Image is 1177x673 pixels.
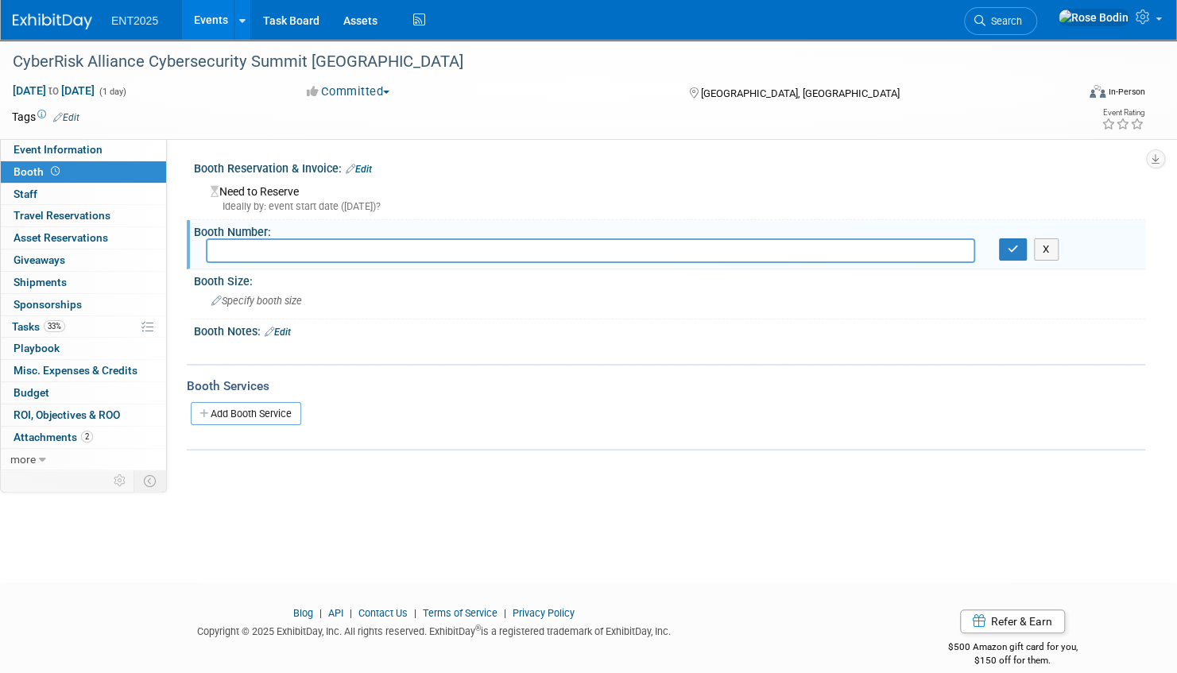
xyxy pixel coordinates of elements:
div: In-Person [1108,86,1145,98]
span: Sponsorships [14,298,82,311]
span: Attachments [14,431,93,443]
a: Tasks33% [1,316,166,338]
a: Contact Us [358,607,408,619]
div: Ideally by: event start date ([DATE])? [211,199,1133,214]
span: Event Information [14,143,103,156]
span: Misc. Expenses & Credits [14,364,137,377]
span: Giveaways [14,253,65,266]
td: Personalize Event Tab Strip [106,470,134,491]
span: Travel Reservations [14,209,110,222]
span: | [500,607,510,619]
button: Committed [301,83,396,100]
a: Blog [293,607,313,619]
span: to [46,84,61,97]
a: Edit [265,327,291,338]
div: Need to Reserve [206,180,1133,214]
a: Refer & Earn [960,609,1065,633]
span: 33% [44,320,65,332]
span: Tasks [12,320,65,333]
span: Booth [14,165,63,178]
span: [GEOGRAPHIC_DATA], [GEOGRAPHIC_DATA] [700,87,899,99]
a: Playbook [1,338,166,359]
a: Giveaways [1,249,166,271]
div: Booth Size: [194,269,1145,289]
span: ROI, Objectives & ROO [14,408,120,421]
a: Privacy Policy [513,607,575,619]
div: Copyright © 2025 ExhibitDay, Inc. All rights reserved. ExhibitDay is a registered trademark of Ex... [12,621,856,639]
a: Edit [346,164,372,175]
div: Booth Number: [194,220,1145,240]
a: Budget [1,382,166,404]
button: X [1034,238,1059,261]
span: Booth not reserved yet [48,165,63,177]
div: Booth Services [187,377,1145,395]
td: Tags [12,109,79,125]
span: 2 [81,431,93,443]
div: Booth Reservation & Invoice: [194,157,1145,177]
div: $500 Amazon gift card for you, [880,630,1145,667]
span: Specify booth size [211,295,302,307]
a: Asset Reservations [1,227,166,249]
span: [DATE] [DATE] [12,83,95,98]
a: more [1,449,166,470]
div: $150 off for them. [880,654,1145,667]
span: | [346,607,356,619]
a: ROI, Objectives & ROO [1,404,166,426]
span: Shipments [14,276,67,288]
span: | [410,607,420,619]
a: Sponsorships [1,294,166,315]
div: Event Format [976,83,1145,106]
a: Search [964,7,1037,35]
span: Playbook [14,342,60,354]
a: Attachments2 [1,427,166,448]
span: Staff [14,188,37,200]
a: Staff [1,184,166,205]
a: Edit [53,112,79,123]
img: ExhibitDay [13,14,92,29]
img: Format-Inperson.png [1090,85,1105,98]
div: Booth Notes: [194,319,1145,340]
span: Asset Reservations [14,231,108,244]
span: more [10,453,36,466]
a: API [328,607,343,619]
span: Budget [14,386,49,399]
span: | [316,607,326,619]
a: Shipments [1,272,166,293]
a: Terms of Service [423,607,498,619]
a: Booth [1,161,166,183]
a: Event Information [1,139,166,161]
a: Travel Reservations [1,205,166,226]
span: ENT2025 [111,14,158,27]
img: Rose Bodin [1058,9,1129,26]
span: Search [985,15,1022,27]
sup: ® [475,624,481,632]
div: CyberRisk Alliance Cybersecurity Summit [GEOGRAPHIC_DATA] [7,48,1049,76]
a: Add Booth Service [191,402,301,425]
a: Misc. Expenses & Credits [1,360,166,381]
span: (1 day) [98,87,126,97]
div: Event Rating [1102,109,1144,117]
td: Toggle Event Tabs [134,470,167,491]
